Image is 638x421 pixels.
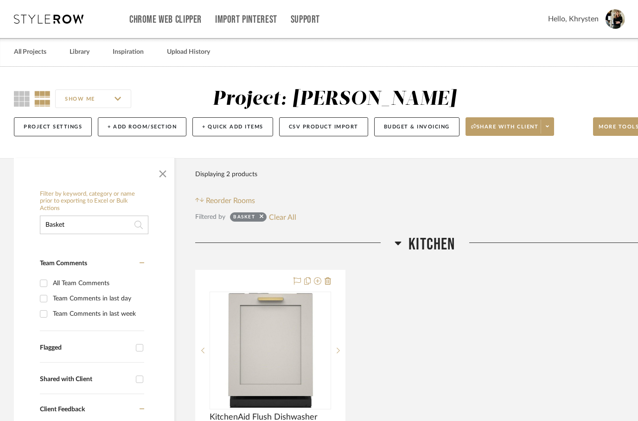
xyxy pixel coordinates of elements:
div: Flagged [40,344,131,352]
button: + Quick Add Items [192,117,273,136]
span: Share with client [471,123,539,137]
span: Team Comments [40,260,87,267]
a: Library [70,46,89,58]
button: Clear All [269,211,296,223]
a: Chrome Web Clipper [129,16,202,24]
a: Inspiration [113,46,144,58]
div: All Team Comments [53,276,142,291]
input: Search within 2 results [40,216,148,234]
a: All Projects [14,46,46,58]
div: Shared with Client [40,376,131,383]
button: + Add Room/Section [98,117,186,136]
a: Import Pinterest [215,16,277,24]
button: CSV Product Import [279,117,368,136]
div: Basket [233,214,255,223]
a: Upload History [167,46,210,58]
button: Project Settings [14,117,92,136]
div: Displaying 2 products [195,165,257,184]
h6: Filter by keyword, category or name prior to exporting to Excel or Bulk Actions [40,191,148,212]
button: Reorder Rooms [195,195,255,206]
button: Share with client [466,117,555,136]
img: avatar [606,9,625,29]
img: KitchenAid Flush Dishwasher [212,293,328,408]
button: Close [153,163,172,181]
div: Project: [PERSON_NAME] [212,89,456,109]
div: Team Comments in last day [53,291,142,306]
span: Hello, Khrysten [548,13,599,25]
div: Team Comments in last week [53,306,142,321]
a: Support [291,16,320,24]
span: Client Feedback [40,406,85,413]
span: KITCHEN [408,235,455,255]
div: Filtered by [195,212,225,222]
span: Reorder Rooms [206,195,255,206]
button: Budget & Invoicing [374,117,459,136]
